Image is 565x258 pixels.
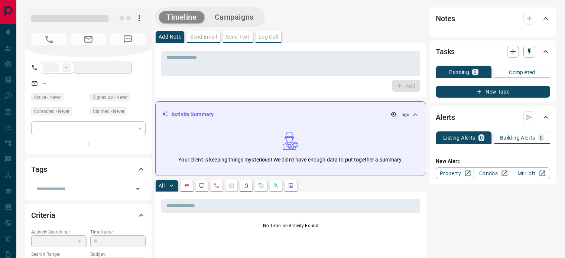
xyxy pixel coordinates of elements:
div: Tasks [436,43,550,61]
button: Campaigns [207,11,261,23]
p: Listing Alerts [443,135,475,140]
svg: Lead Browsing Activity [199,183,205,189]
p: No Timeline Activity Found [161,222,420,229]
a: Mr.Loft [512,167,550,179]
p: Add Note [159,34,181,39]
p: 0 [480,135,483,140]
span: No Number [110,33,146,45]
p: Search Range: [31,251,87,258]
span: Claimed - Never [93,108,124,115]
h2: Tasks [436,46,455,58]
div: Criteria [31,206,146,224]
p: Completed [509,70,535,75]
button: New Task [436,86,550,98]
p: 0 [540,135,543,140]
svg: Listing Alerts [243,183,249,189]
p: Timeframe: [90,229,146,235]
p: All [159,183,165,188]
svg: Opportunities [273,183,279,189]
span: Signed up - Never [93,94,128,101]
svg: Requests [258,183,264,189]
h2: Notes [436,13,455,25]
div: Alerts [436,108,550,126]
p: Building Alerts [500,135,535,140]
button: Timeline [159,11,204,23]
span: Active - Never [34,94,61,101]
svg: Emails [228,183,234,189]
p: Pending [449,69,469,75]
div: Activity Summary-- ago [162,108,420,121]
h2: Criteria [31,209,55,221]
p: Actively Searching: [31,229,87,235]
a: Condos [474,167,512,179]
svg: Agent Actions [288,183,294,189]
p: Activity Summary [171,111,214,118]
div: Tags [31,160,146,178]
p: Your client is keeping things mysterious! We didn't have enough data to put together a summary. [178,156,403,164]
div: Notes [436,10,550,27]
a: -- [43,80,46,86]
p: -- ago [398,111,409,118]
h2: Alerts [436,111,455,123]
p: New Alert: [436,157,550,165]
svg: Calls [214,183,220,189]
p: Budget: [90,251,146,258]
span: No Email [71,33,106,45]
h2: Tags [31,163,47,175]
svg: Notes [184,183,190,189]
span: No Number [31,33,67,45]
span: Contacted - Never [34,108,69,115]
button: Open [133,184,143,194]
a: Property [436,167,474,179]
p: 0 [474,69,477,75]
